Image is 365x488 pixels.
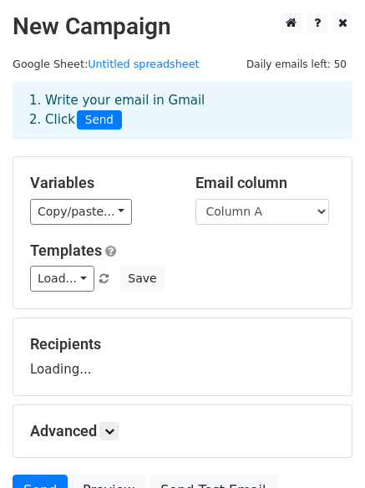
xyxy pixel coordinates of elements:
h2: New Campaign [13,13,352,41]
a: Copy/paste... [30,199,132,225]
a: Templates [30,241,102,259]
a: Daily emails left: 50 [241,58,352,70]
div: 1. Write your email in Gmail 2. Click [17,91,348,130]
h5: Email column [195,174,336,192]
div: Loading... [30,335,335,379]
span: Send [77,110,122,130]
a: Load... [30,266,94,292]
small: Google Sheet: [13,58,200,70]
h5: Advanced [30,422,335,440]
button: Save [120,266,164,292]
span: Daily emails left: 50 [241,55,352,74]
h5: Recipients [30,335,335,353]
a: Untitled spreadsheet [88,58,199,70]
h5: Variables [30,174,170,192]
